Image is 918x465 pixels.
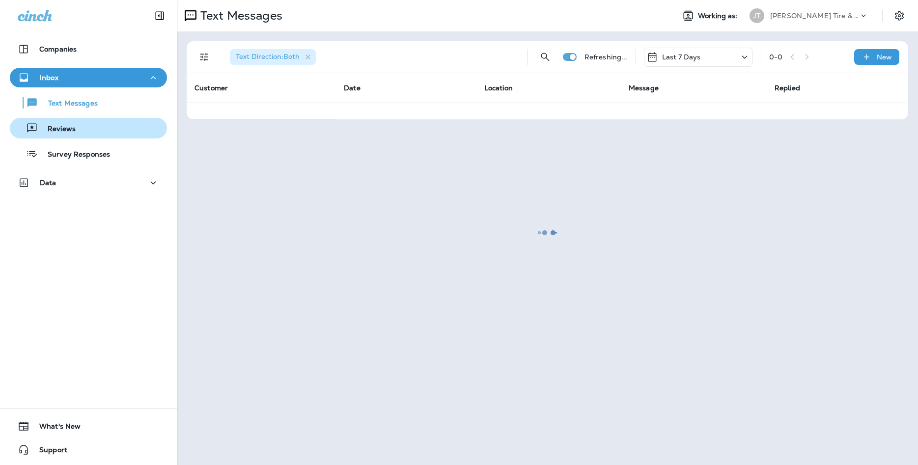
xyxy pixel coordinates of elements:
[38,125,76,134] p: Reviews
[10,173,167,192] button: Data
[10,118,167,138] button: Reviews
[40,179,56,187] p: Data
[10,39,167,59] button: Companies
[29,422,81,434] span: What's New
[10,416,167,436] button: What's New
[10,92,167,113] button: Text Messages
[40,74,58,82] p: Inbox
[146,6,173,26] button: Collapse Sidebar
[10,68,167,87] button: Inbox
[10,143,167,164] button: Survey Responses
[39,45,77,53] p: Companies
[877,53,892,61] p: New
[38,99,98,109] p: Text Messages
[38,150,110,160] p: Survey Responses
[10,440,167,460] button: Support
[29,446,67,458] span: Support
